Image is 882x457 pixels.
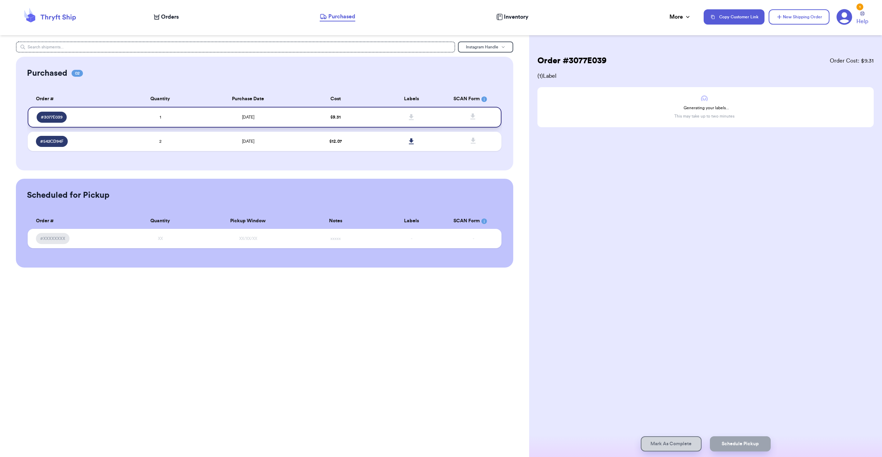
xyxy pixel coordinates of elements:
span: - [411,236,412,241]
th: Order # [28,213,122,229]
h2: Purchased [27,68,67,79]
span: Generating your labels... [684,105,729,111]
a: Purchased [320,12,355,21]
button: Instagram Handle [458,41,513,53]
p: This may take up to two minutes [674,113,734,119]
span: Instagram Handle [466,45,498,49]
span: # 3077E039 [41,114,63,120]
span: Inventory [504,13,528,21]
th: Quantity [122,213,198,229]
a: Inventory [496,13,528,21]
button: Mark As Complete [641,436,702,451]
span: $ 12.07 [329,139,342,143]
button: Schedule Pickup [710,436,771,451]
span: #XXXXXXXX [40,236,65,241]
div: SCAN Form [453,217,493,225]
th: Purchase Date [198,91,298,107]
span: 1 [160,115,161,119]
input: Search shipments... [16,41,455,53]
div: More [669,13,691,21]
a: Help [856,11,868,26]
th: Pickup Window [198,213,298,229]
span: 02 [72,70,83,77]
span: - [473,236,474,241]
th: Quantity [122,91,198,107]
h2: Order # 3077E039 [537,55,607,66]
th: Order # [28,91,122,107]
h2: Scheduled for Pickup [27,190,110,201]
span: xxxxx [330,236,341,241]
span: [DATE] [242,139,254,143]
a: Orders [154,13,179,21]
button: New Shipping Order [769,9,829,25]
span: XX [158,236,163,241]
span: ( 1 ) Label [537,72,874,80]
div: SCAN Form [453,95,493,103]
span: # 542CD94F [40,139,64,144]
th: Cost [298,91,374,107]
span: Order Cost: $ 9.31 [830,57,874,65]
button: Copy Customer Link [704,9,764,25]
span: Help [856,17,868,26]
th: Notes [298,213,374,229]
span: Purchased [328,12,355,21]
span: Orders [161,13,179,21]
div: 1 [856,3,863,10]
th: Labels [374,91,449,107]
th: Labels [374,213,449,229]
span: $ 9.31 [330,115,341,119]
span: [DATE] [242,115,254,119]
a: 1 [836,9,852,25]
span: XX/XX/XX [239,236,257,241]
span: 2 [159,139,161,143]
